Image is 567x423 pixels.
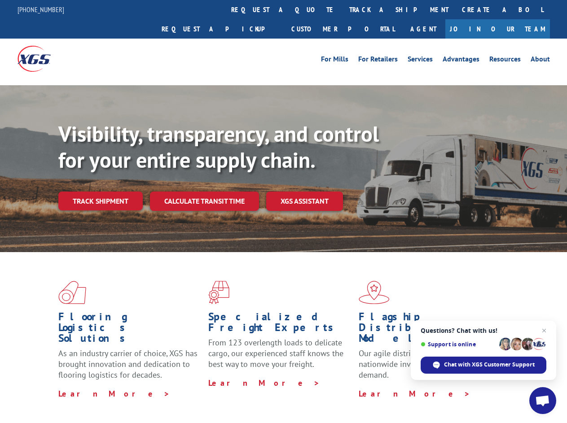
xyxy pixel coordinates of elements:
a: Learn More > [359,388,470,399]
a: For Mills [321,56,348,65]
a: [PHONE_NUMBER] [18,5,64,14]
span: Our agile distribution network gives you nationwide inventory management on demand. [359,348,499,380]
span: Chat with XGS Customer Support [444,361,535,369]
img: xgs-icon-focused-on-flooring-red [208,281,229,304]
span: Support is online [421,341,496,348]
a: Services [408,56,433,65]
a: Learn More > [208,378,320,388]
img: xgs-icon-flagship-distribution-model-red [359,281,390,304]
span: Questions? Chat with us! [421,327,546,334]
a: Customer Portal [285,19,401,39]
a: Advantages [443,56,479,65]
a: About [531,56,550,65]
span: As an industry carrier of choice, XGS has brought innovation and dedication to flooring logistics... [58,348,198,380]
h1: Flooring Logistics Solutions [58,311,202,348]
div: Open chat [529,387,556,414]
a: Resources [489,56,521,65]
a: Track shipment [58,192,143,210]
img: xgs-icon-total-supply-chain-intelligence-red [58,281,86,304]
a: Agent [401,19,445,39]
div: Chat with XGS Customer Support [421,357,546,374]
a: XGS ASSISTANT [266,192,343,211]
a: Calculate transit time [150,192,259,211]
span: Close chat [539,325,549,336]
a: Learn More > [58,388,170,399]
b: Visibility, transparency, and control for your entire supply chain. [58,120,379,174]
p: From 123 overlength loads to delicate cargo, our experienced staff knows the best way to move you... [208,337,352,377]
h1: Specialized Freight Experts [208,311,352,337]
a: Request a pickup [155,19,285,39]
h1: Flagship Distribution Model [359,311,502,348]
a: For Retailers [358,56,398,65]
a: Join Our Team [445,19,550,39]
